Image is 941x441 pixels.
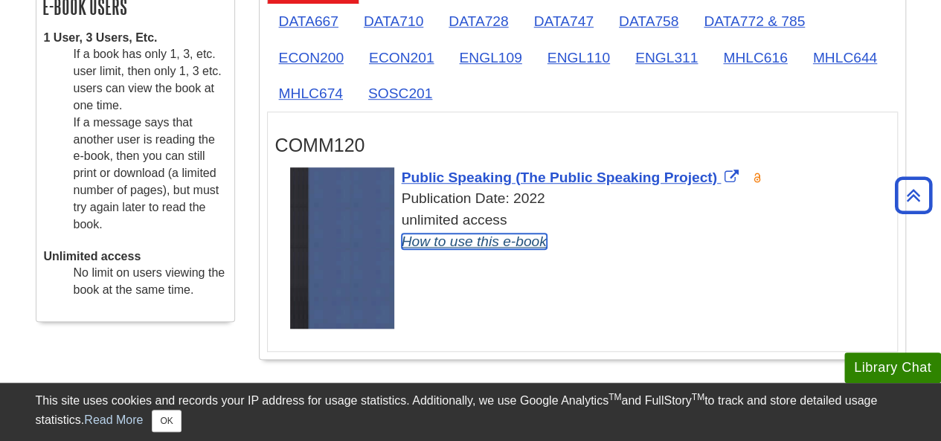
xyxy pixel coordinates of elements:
sup: TM [692,392,704,402]
button: Library Chat [844,353,941,383]
a: SOSC201 [356,75,444,112]
span: Public Speaking (The Public Speaking Project) [402,170,717,185]
a: DATA772 & 785 [692,3,817,39]
dt: 1 User, 3 Users, Etc. [44,30,227,47]
img: Open Access [752,172,763,184]
dd: If a book has only 1, 3, etc. user limit, then only 1, 3 etc. users can view the book at one time... [74,46,227,233]
div: This site uses cookies and records your IP address for usage statistics. Additionally, we use Goo... [36,392,906,432]
dd: No limit on users viewing the book at the same time. [74,265,227,299]
a: ECON201 [357,39,446,76]
a: Link opens in new window [402,170,743,185]
div: unlimited access [290,210,890,253]
dt: Unlimited access [44,248,227,265]
a: How to use this e-book [402,234,547,249]
a: ECON200 [267,39,356,76]
a: ENGL110 [536,39,622,76]
a: Read More [84,413,143,426]
a: DATA747 [522,3,606,39]
sup: TM [608,392,621,402]
a: ENGL109 [447,39,533,76]
a: MHLC644 [801,39,889,76]
a: DATA667 [267,3,350,39]
a: DATA758 [607,3,690,39]
a: MHLC674 [267,75,355,112]
a: ENGL311 [623,39,710,76]
a: Back to Top [890,185,937,205]
a: DATA728 [437,3,520,39]
div: Publication Date: 2022 [290,188,890,210]
a: DATA710 [352,3,435,39]
img: Cover Art [290,167,394,329]
button: Close [152,410,181,432]
a: MHLC616 [711,39,799,76]
h3: COMM120 [275,135,890,156]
